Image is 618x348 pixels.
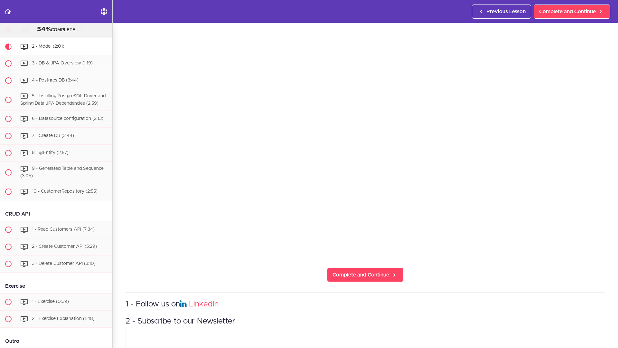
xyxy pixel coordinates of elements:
span: 3 - Delete Customer API (3:10) [32,261,96,266]
span: 1 - Exercise (0:39) [32,299,69,304]
a: Complete and Continue [534,5,610,19]
h3: 1 - Follow us on [126,299,605,310]
span: Complete and Continue [332,271,389,279]
h3: 2 - Subscribe to our Newsletter [126,316,605,327]
span: 3 - DB & JPA Overview (1:19) [32,61,93,65]
svg: Settings Menu [100,8,108,15]
a: Complete and Continue [327,268,404,282]
span: 4 - Postgres DB (3:44) [32,78,79,82]
span: Complete and Continue [539,8,596,15]
span: 6 - Datasource configuration (2:13) [32,117,103,121]
span: 9 - Generated Table and Sequence (3:05) [20,167,104,179]
span: 1 - Read Customers API (7:34) [32,227,95,232]
div: COMPLETE [8,25,104,34]
span: 2 - Model (2:01) [32,44,64,49]
a: LinkedIn [189,300,219,308]
span: 10 - CustomerRepository (2:55) [32,189,98,194]
span: 5 - Installing PostgreSQL Driver and Spring Data JPA Dependencies (2:59) [20,94,106,106]
span: 7 - Create DB (2:44) [32,134,74,138]
span: 2 - Exercise Explanation (1:48) [32,316,95,321]
span: 8 - @Entity (2:57) [32,151,69,155]
span: 54% [37,26,51,33]
span: Previous Lesson [486,8,526,15]
span: 2 - Create Customer API (5:29) [32,244,97,249]
a: Previous Lesson [472,5,531,19]
svg: Back to course curriculum [4,8,12,15]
